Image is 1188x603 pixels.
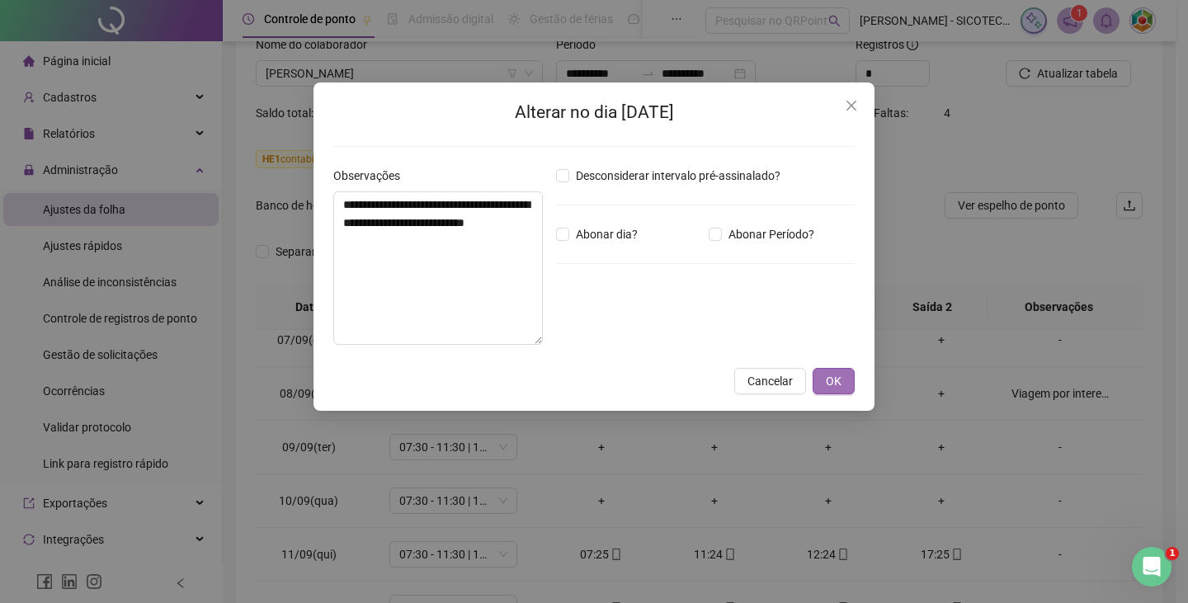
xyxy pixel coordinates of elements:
span: Desconsiderar intervalo pré-assinalado? [569,167,787,185]
span: OK [826,372,841,390]
span: 1 [1166,547,1179,560]
span: Cancelar [747,372,793,390]
h2: Alterar no dia [DATE] [333,99,855,126]
button: Cancelar [734,368,806,394]
span: Abonar dia? [569,225,644,243]
span: close [845,99,858,112]
label: Observações [333,167,411,185]
button: Close [838,92,865,119]
button: OK [813,368,855,394]
span: Abonar Período? [722,225,821,243]
iframe: Intercom live chat [1132,547,1171,587]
